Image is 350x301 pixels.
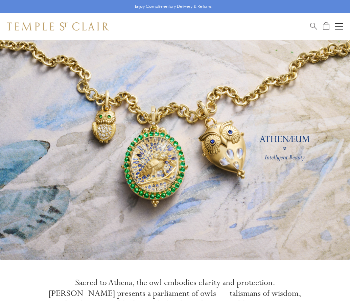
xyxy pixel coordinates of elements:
a: Open Shopping Bag [323,22,329,31]
a: Search [310,22,317,31]
img: Temple St. Clair [7,22,109,31]
p: Enjoy Complimentary Delivery & Returns [135,3,212,10]
button: Open navigation [335,22,343,31]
